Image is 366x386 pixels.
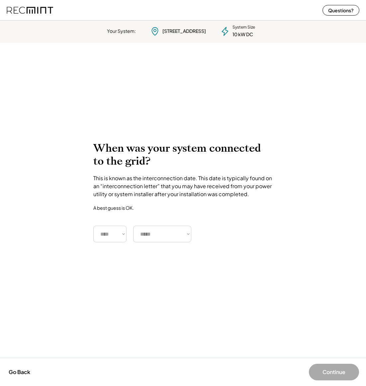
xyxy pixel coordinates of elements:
[162,28,206,35] div: [STREET_ADDRESS]
[309,364,359,380] button: Continue
[322,5,359,16] button: Questions?
[7,1,53,19] img: recmint-logotype%403x%20%281%29.jpeg
[232,25,255,30] div: System Size
[93,142,273,168] h2: When was your system connected to the grid?
[93,174,273,198] div: This is known as the interconnection date. This date is typically found on an “interconnection le...
[93,205,134,211] div: A best guess is OK.
[232,31,253,38] div: 10 kW DC
[7,365,32,379] button: Go Back
[107,28,136,35] div: Your System:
